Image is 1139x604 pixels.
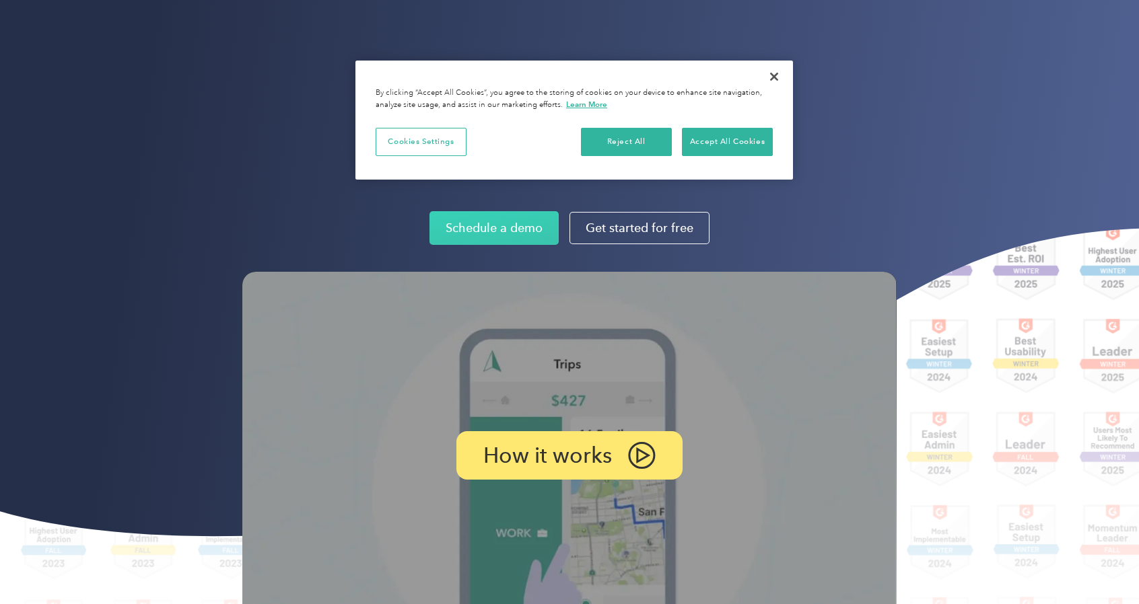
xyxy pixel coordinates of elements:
a: More information about your privacy, opens in a new tab [566,100,607,109]
div: Privacy [355,61,793,180]
button: Accept All Cookies [682,128,773,156]
a: Get started for free [569,212,710,244]
button: Cookies Settings [376,128,467,156]
div: Cookie banner [355,61,793,180]
a: Schedule a demo [429,211,559,245]
button: Reject All [581,128,672,156]
button: Close [759,62,789,91]
div: By clicking “Accept All Cookies”, you agree to the storing of cookies on your device to enhance s... [376,87,773,111]
p: How it works [483,446,612,465]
